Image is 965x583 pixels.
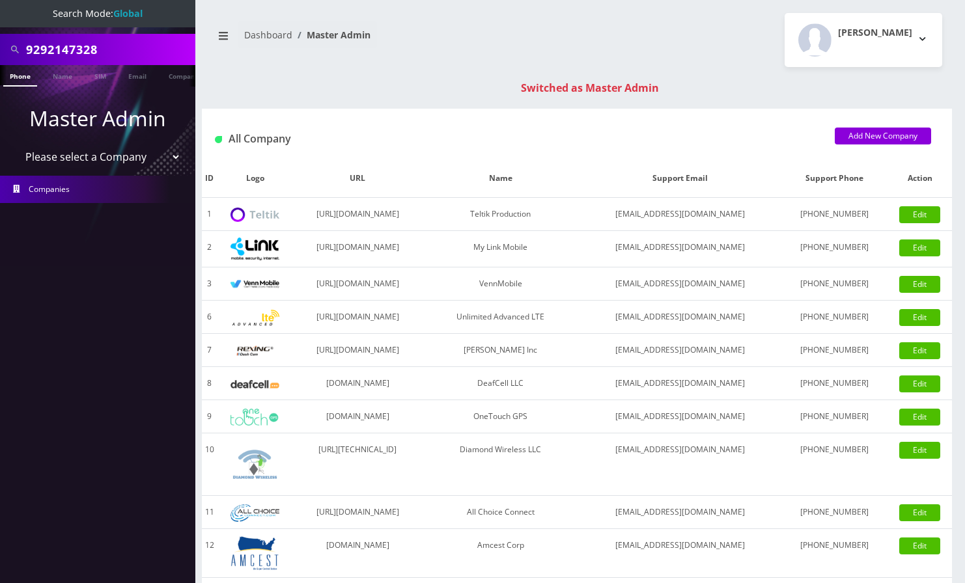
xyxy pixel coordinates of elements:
td: [PHONE_NUMBER] [781,529,888,578]
td: OneTouch GPS [422,400,578,433]
td: [PHONE_NUMBER] [781,198,888,231]
th: Logo [217,159,293,198]
img: VennMobile [231,280,279,289]
td: [PHONE_NUMBER] [781,231,888,267]
td: 1 [202,198,217,231]
input: Search All Companies [26,37,192,62]
img: Rexing Inc [231,345,279,357]
td: [EMAIL_ADDRESS][DOMAIN_NAME] [579,367,781,400]
td: [EMAIL_ADDRESS][DOMAIN_NAME] [579,529,781,578]
a: Add New Company [835,128,931,144]
td: 3 [202,267,217,301]
td: [PHONE_NUMBER] [781,301,888,334]
td: DeafCell LLC [422,367,578,400]
td: [URL][TECHNICAL_ID] [293,433,422,496]
td: [DOMAIN_NAME] [293,529,422,578]
a: Edit [899,239,940,256]
a: Edit [899,442,940,459]
td: [URL][DOMAIN_NAME] [293,267,422,301]
td: 12 [202,529,217,578]
td: [PHONE_NUMBER] [781,267,888,301]
td: My Link Mobile [422,231,578,267]
td: 2 [202,231,217,267]
strong: Global [113,7,143,20]
img: DeafCell LLC [231,380,279,388]
img: Amcest Corp [231,536,279,571]
a: Email [122,65,153,85]
td: Teltik Production [422,198,578,231]
td: [PHONE_NUMBER] [781,367,888,400]
img: My Link Mobile [231,237,279,260]
td: [DOMAIN_NAME] [293,367,422,400]
div: Switched as Master Admin [215,80,965,96]
a: SIM [88,65,113,85]
a: Edit [899,504,940,521]
td: [URL][DOMAIN_NAME] [293,334,422,367]
span: Search Mode: [53,7,143,20]
td: 9 [202,400,217,433]
td: Unlimited Advanced LTE [422,301,578,334]
td: [EMAIL_ADDRESS][DOMAIN_NAME] [579,231,781,267]
td: [EMAIL_ADDRESS][DOMAIN_NAME] [579,334,781,367]
td: [EMAIL_ADDRESS][DOMAIN_NAME] [579,496,781,529]
a: Phone [3,65,37,87]
td: 6 [202,301,217,334]
a: Edit [899,276,940,293]
a: Edit [899,537,940,554]
th: Support Email [579,159,781,198]
a: Company [162,65,206,85]
td: All Choice Connect [422,496,578,529]
li: Master Admin [292,28,371,42]
td: [URL][DOMAIN_NAME] [293,496,422,529]
img: Diamond Wireless LLC [231,440,279,489]
td: [EMAIL_ADDRESS][DOMAIN_NAME] [579,400,781,433]
td: 7 [202,334,217,367]
td: [EMAIL_ADDRESS][DOMAIN_NAME] [579,433,781,496]
a: Edit [899,309,940,326]
span: Companies [29,183,70,195]
td: VennMobile [422,267,578,301]
button: [PERSON_NAME] [785,13,942,67]
td: 10 [202,433,217,496]
a: Name [46,65,79,85]
th: Action [888,159,952,198]
td: [PHONE_NUMBER] [781,334,888,367]
a: Dashboard [244,29,292,41]
a: Edit [899,409,940,426]
td: Diamond Wireless LLC [422,433,578,496]
td: [EMAIL_ADDRESS][DOMAIN_NAME] [579,198,781,231]
nav: breadcrumb [212,21,567,59]
td: 11 [202,496,217,529]
img: All Company [215,136,222,143]
img: Unlimited Advanced LTE [231,310,279,326]
a: Edit [899,206,940,223]
td: [PERSON_NAME] Inc [422,334,578,367]
th: URL [293,159,422,198]
td: [PHONE_NUMBER] [781,400,888,433]
img: Teltik Production [231,208,279,223]
td: [EMAIL_ADDRESS][DOMAIN_NAME] [579,267,781,301]
td: [EMAIL_ADDRESS][DOMAIN_NAME] [579,301,781,334]
td: [PHONE_NUMBER] [781,433,888,496]
h2: [PERSON_NAME] [838,27,912,38]
h1: All Company [215,133,815,145]
td: [URL][DOMAIN_NAME] [293,301,422,334]
td: [URL][DOMAIN_NAME] [293,198,422,231]
th: ID [202,159,217,198]
th: Support Phone [781,159,888,198]
td: [DOMAIN_NAME] [293,400,422,433]
img: OneTouch GPS [231,409,279,426]
td: [PHONE_NUMBER] [781,496,888,529]
img: All Choice Connect [231,504,279,522]
a: Edit [899,375,940,392]
th: Name [422,159,578,198]
a: Edit [899,342,940,359]
td: Amcest Corp [422,529,578,578]
td: 8 [202,367,217,400]
td: [URL][DOMAIN_NAME] [293,231,422,267]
